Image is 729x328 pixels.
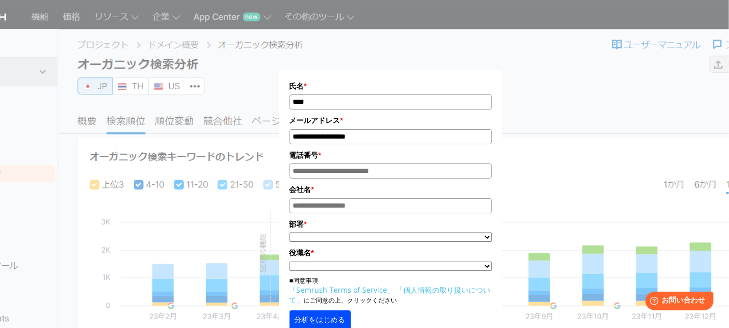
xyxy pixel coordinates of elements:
[290,218,492,230] label: 部署
[290,276,492,305] p: ■同意事項 にご同意の上、クリックください
[290,80,492,92] label: 氏名
[290,247,492,258] label: 役職名
[290,149,492,161] label: 電話番号
[290,285,491,305] a: 「個人情報の取り扱いについて」
[290,115,492,126] label: メールアドレス
[290,285,395,295] a: 「Semrush Terms of Service」
[290,184,492,195] label: 会社名
[637,288,718,317] iframe: Help widget launcher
